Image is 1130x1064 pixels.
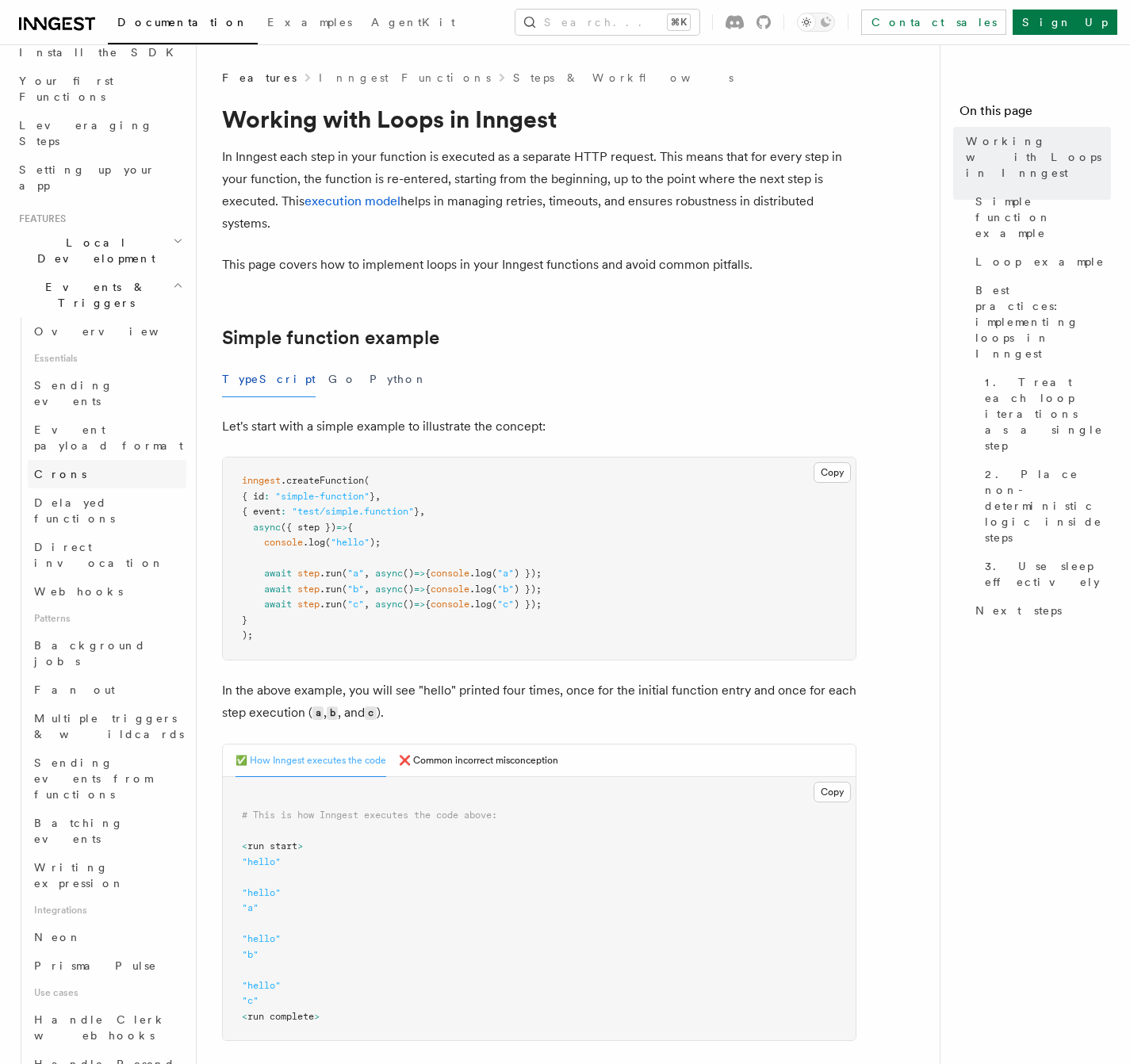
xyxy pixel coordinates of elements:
[34,325,197,338] span: Overview
[375,584,403,595] span: async
[34,959,157,972] span: Prisma Pulse
[28,676,186,704] a: Fan out
[985,374,1111,454] span: 1. Treat each loop iterations as a single step
[975,603,1062,618] span: Next steps
[342,599,347,610] span: (
[985,466,1111,545] span: 2. Place non-deterministic logic inside steps
[28,460,186,488] a: Crons
[797,13,835,32] button: Toggle dark mode
[325,537,331,548] span: (
[13,235,173,266] span: Local Development
[264,491,270,502] span: :
[242,980,281,991] span: "hello"
[814,462,851,483] button: Copy
[19,75,113,103] span: Your first Functions
[34,861,124,890] span: Writing expression
[242,614,247,626] span: }
[275,491,370,502] span: "simple-function"
[370,491,375,502] span: }
[242,902,259,913] span: "a"
[303,537,325,548] span: .log
[28,923,186,951] a: Neon
[515,10,699,35] button: Search...⌘K
[979,460,1111,552] a: 2. Place non-deterministic logic inside steps
[497,599,514,610] span: "c"
[425,568,431,579] span: {
[28,606,186,631] span: Patterns
[347,568,364,579] span: "a"
[414,568,425,579] span: =>
[342,568,347,579] span: (
[425,584,431,595] span: {
[222,70,297,86] span: Features
[242,809,497,821] span: # This is how Inngest executes the code above:
[375,568,403,579] span: async
[297,568,320,579] span: step
[979,552,1111,596] a: 3. Use sleep effectively
[327,706,338,720] code: b
[13,111,186,155] a: Leveraging Steps
[403,568,414,579] span: ()
[13,212,66,225] span: Features
[253,522,281,533] span: async
[966,133,1111,181] span: Working with Loops in Inngest
[34,683,115,696] span: Fan out
[320,568,342,579] span: .run
[431,568,469,579] span: console
[414,506,419,517] span: }
[242,475,281,486] span: inngest
[13,279,173,311] span: Events & Triggers
[281,522,336,533] span: ({ step })
[222,146,856,235] p: In Inngest each step in your function is executed as a separate HTTP request. This means that for...
[497,568,514,579] span: "a"
[425,599,431,610] span: {
[108,5,258,44] a: Documentation
[13,67,186,111] a: Your first Functions
[292,506,414,517] span: "test/simple.function"
[13,38,186,67] a: Install the SDK
[960,127,1111,187] a: Working with Loops in Inngest
[985,558,1111,590] span: 3. Use sleep effectively
[969,596,1111,625] a: Next steps
[668,14,690,30] kbd: ⌘K
[336,522,347,533] span: =>
[403,599,414,610] span: ()
[34,931,82,943] span: Neon
[28,980,186,1005] span: Use cases
[497,584,514,595] span: "b"
[960,101,1111,127] h4: On this page
[242,491,264,502] span: { id
[28,1005,186,1050] a: Handle Clerk webhooks
[320,599,342,610] span: .run
[222,415,856,438] p: Let's start with a simple example to illustrate the concept:
[370,362,427,397] button: Python
[365,706,376,720] code: c
[281,506,286,517] span: :
[28,704,186,748] a: Multiple triggers & wildcards
[492,568,497,579] span: (
[34,1013,167,1042] span: Handle Clerk webhooks
[319,70,491,86] a: Inngest Functions
[861,10,1006,35] a: Contact sales
[297,840,303,852] span: >
[364,568,370,579] span: ,
[242,630,253,641] span: );
[34,756,152,801] span: Sending events from functions
[28,853,186,898] a: Writing expression
[492,599,497,610] span: (
[1013,10,1117,35] a: Sign Up
[28,898,186,923] span: Integrations
[362,5,465,43] a: AgentKit
[34,496,115,525] span: Delayed functions
[969,247,1111,276] a: Loop example
[28,577,186,606] a: Webhooks
[297,599,320,610] span: step
[347,584,364,595] span: "b"
[514,568,542,579] span: ) });
[117,16,248,29] span: Documentation
[514,599,542,610] span: ) });
[297,584,320,595] span: step
[13,228,186,273] button: Local Development
[34,468,86,480] span: Crons
[403,584,414,595] span: ()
